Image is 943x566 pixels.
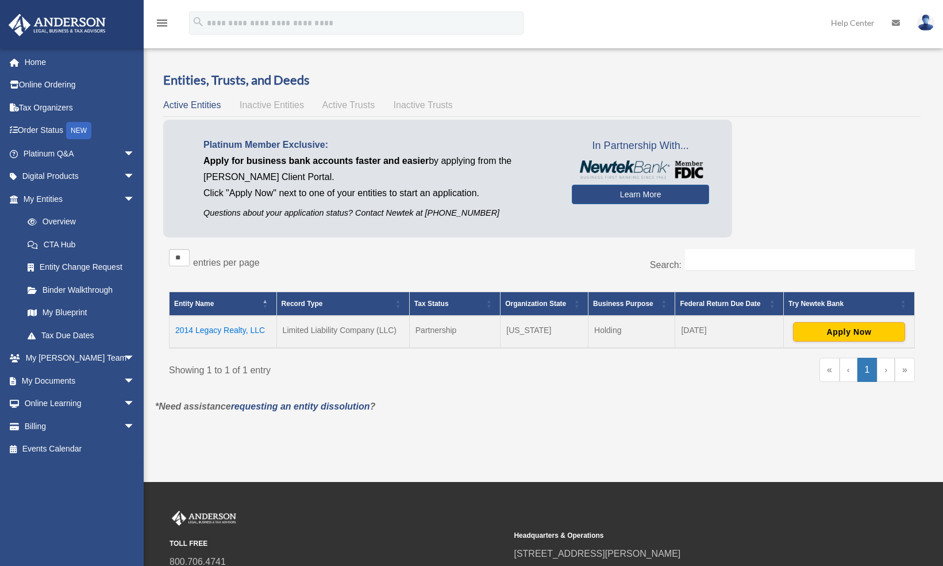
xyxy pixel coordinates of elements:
[784,292,915,316] th: Try Newtek Bank : Activate to sort
[514,549,680,559] a: [STREET_ADDRESS][PERSON_NAME]
[8,119,152,143] a: Order StatusNEW
[414,300,449,308] span: Tax Status
[170,511,238,526] img: Anderson Advisors Platinum Portal
[8,438,152,461] a: Events Calendar
[505,300,566,308] span: Organization State
[203,156,429,166] span: Apply for business bank accounts faster and easier
[675,316,784,348] td: [DATE]
[572,137,709,155] span: In Partnership With...
[124,142,147,166] span: arrow_drop_down
[895,358,915,382] a: Last
[877,358,895,382] a: Next
[203,185,555,201] p: Click "Apply Now" next to one of your entities to start an application.
[155,401,375,411] em: *Need assistance ?
[588,316,675,348] td: Holding
[124,369,147,393] span: arrow_drop_down
[66,122,91,139] div: NEW
[8,369,152,392] a: My Documentsarrow_drop_down
[409,292,501,316] th: Tax Status: Activate to sort
[240,100,304,110] span: Inactive Entities
[174,300,214,308] span: Entity Name
[155,20,169,30] a: menu
[593,300,653,308] span: Business Purpose
[169,358,533,378] div: Showing 1 to 1 of 1 entry
[588,292,675,316] th: Business Purpose: Activate to sort
[124,415,147,438] span: arrow_drop_down
[8,415,152,438] a: Billingarrow_drop_down
[5,14,109,36] img: Anderson Advisors Platinum Portal
[788,297,897,311] div: Try Newtek Bank
[155,16,169,30] i: menu
[650,260,682,270] label: Search:
[203,206,555,220] p: Questions about your application status? Contact Newtek at [PHONE_NUMBER]
[170,292,277,316] th: Entity Name: Activate to invert sorting
[163,100,221,110] span: Active Entities
[675,292,784,316] th: Federal Return Due Date: Activate to sort
[16,324,147,347] a: Tax Due Dates
[282,300,323,308] span: Record Type
[917,14,934,31] img: User Pic
[857,358,877,382] a: 1
[231,401,370,411] a: requesting an entity dissolution
[501,292,588,316] th: Organization State: Activate to sort
[793,322,905,342] button: Apply Now
[16,278,147,301] a: Binder Walkthrough
[8,142,152,165] a: Platinum Q&Aarrow_drop_down
[16,233,147,256] a: CTA Hub
[16,256,147,279] a: Entity Change Request
[501,316,588,348] td: [US_STATE]
[193,258,260,267] label: entries per page
[203,153,555,185] p: by applying from the [PERSON_NAME] Client Portal.
[8,347,152,370] a: My [PERSON_NAME] Teamarrow_drop_down
[8,392,152,415] a: Online Learningarrow_drop_down
[572,185,709,204] a: Learn More
[409,316,501,348] td: Partnership
[8,96,152,119] a: Tax Organizers
[394,100,453,110] span: Inactive Trusts
[8,51,152,74] a: Home
[8,165,152,188] a: Digital Productsarrow_drop_down
[124,347,147,370] span: arrow_drop_down
[514,530,850,542] small: Headquarters & Operations
[680,300,760,308] span: Federal Return Due Date
[124,392,147,416] span: arrow_drop_down
[322,100,375,110] span: Active Trusts
[840,358,857,382] a: Previous
[276,292,409,316] th: Record Type: Activate to sort
[16,301,147,324] a: My Blueprint
[124,188,147,211] span: arrow_drop_down
[163,71,921,89] h3: Entities, Trusts, and Deeds
[170,316,277,348] td: 2014 Legacy Realty, LLC
[819,358,840,382] a: First
[8,188,147,211] a: My Entitiesarrow_drop_down
[8,74,152,97] a: Online Ordering
[16,211,141,234] a: Overview
[124,165,147,189] span: arrow_drop_down
[276,316,409,348] td: Limited Liability Company (LLC)
[192,16,205,28] i: search
[203,137,555,153] p: Platinum Member Exclusive:
[170,538,506,550] small: TOLL FREE
[578,160,703,179] img: NewtekBankLogoSM.png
